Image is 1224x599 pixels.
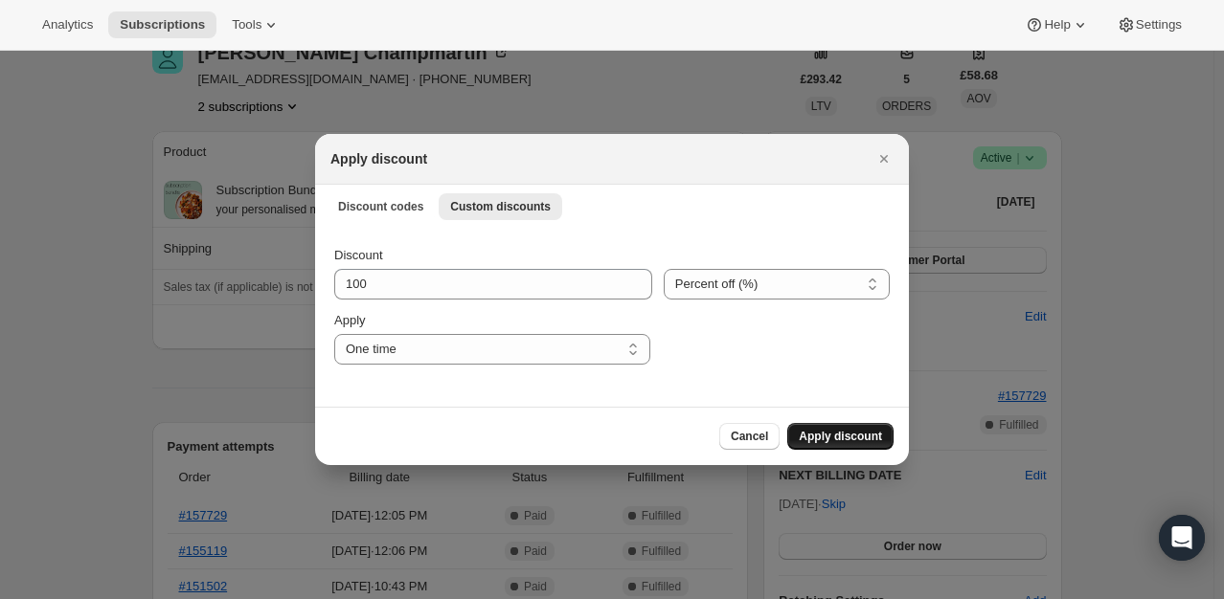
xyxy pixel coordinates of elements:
button: Close [871,145,897,172]
span: Apply [334,313,366,327]
button: Cancel [719,423,780,450]
div: Open Intercom Messenger [1159,515,1205,561]
span: Tools [232,17,261,33]
span: Discount codes [338,199,423,214]
button: Analytics [31,11,104,38]
span: Analytics [42,17,93,33]
button: Discount codes [327,193,435,220]
button: Custom discounts [439,193,562,220]
span: Help [1044,17,1070,33]
span: Custom discounts [450,199,551,214]
button: Settings [1105,11,1193,38]
button: Tools [220,11,292,38]
button: Subscriptions [108,11,216,38]
span: Cancel [731,429,768,444]
h2: Apply discount [330,149,427,168]
span: Settings [1136,17,1182,33]
span: Discount [334,248,383,262]
button: Help [1013,11,1100,38]
div: Custom discounts [315,227,909,407]
span: Apply discount [799,429,882,444]
span: Subscriptions [120,17,205,33]
button: Apply discount [787,423,894,450]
